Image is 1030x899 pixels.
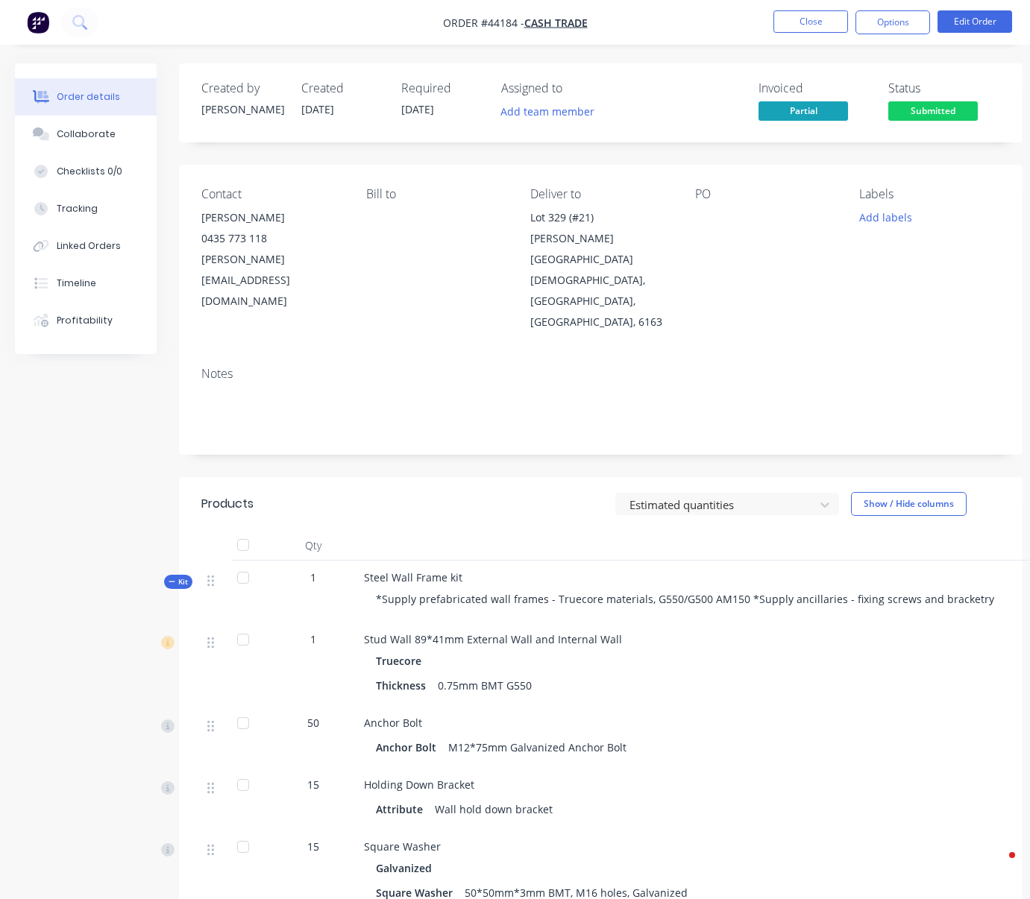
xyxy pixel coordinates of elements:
[27,11,49,34] img: Factory
[15,302,157,339] button: Profitability
[501,81,650,95] div: Assigned to
[364,777,474,792] span: Holding Down Bracket
[301,102,334,116] span: [DATE]
[57,314,113,327] div: Profitability
[530,207,671,270] div: Lot 329 (#21) [PERSON_NAME][GEOGRAPHIC_DATA]
[376,675,432,696] div: Thickness
[530,187,671,201] div: Deliver to
[979,848,1015,884] iframe: Intercom live chat
[695,187,836,201] div: PO
[169,576,188,587] span: Kit
[201,207,342,312] div: [PERSON_NAME]0435 773 118[PERSON_NAME][EMAIL_ADDRESS][DOMAIN_NAME]
[201,101,283,117] div: [PERSON_NAME]
[15,190,157,227] button: Tracking
[310,570,316,585] span: 1
[164,575,192,589] button: Kit
[201,81,283,95] div: Created by
[530,270,671,332] div: [DEMOGRAPHIC_DATA], [GEOGRAPHIC_DATA], [GEOGRAPHIC_DATA], 6163
[15,265,157,302] button: Timeline
[888,81,1000,95] div: Status
[524,16,588,30] a: Cash Trade
[57,165,122,178] div: Checklists 0/0
[493,101,603,122] button: Add team member
[429,798,559,820] div: Wall hold down bracket
[401,81,483,95] div: Required
[15,116,157,153] button: Collaborate
[269,531,358,561] div: Qty
[376,592,994,606] span: *Supply prefabricated wall frames - Truecore materials, G550/G500 AM150 *Supply ancillaries - fix...
[307,715,319,731] span: 50
[201,207,342,228] div: [PERSON_NAME]
[201,367,1000,381] div: Notes
[938,10,1012,33] button: Edit Order
[57,277,96,290] div: Timeline
[201,228,342,249] div: 0435 773 118
[57,239,121,253] div: Linked Orders
[307,839,319,854] span: 15
[366,187,507,201] div: Bill to
[432,675,538,696] div: 0.75mm BMT G550
[364,839,441,854] span: Square Washer
[442,736,632,758] div: M12*75mm Galvanized Anchor Bolt
[855,10,930,34] button: Options
[759,101,848,120] span: Partial
[201,187,342,201] div: Contact
[443,16,524,30] span: Order #44184 -
[201,495,254,513] div: Products
[310,631,316,647] span: 1
[364,716,422,730] span: Anchor Bolt
[759,81,870,95] div: Invoiced
[57,90,120,104] div: Order details
[859,187,1000,201] div: Labels
[401,102,434,116] span: [DATE]
[364,570,462,584] span: Steel Wall Frame kit
[376,857,438,879] div: Galvanized
[15,153,157,190] button: Checklists 0/0
[773,10,848,33] button: Close
[530,207,671,332] div: Lot 329 (#21) [PERSON_NAME][GEOGRAPHIC_DATA][DEMOGRAPHIC_DATA], [GEOGRAPHIC_DATA], [GEOGRAPHIC_DA...
[15,78,157,116] button: Order details
[364,632,622,646] span: Stud Wall 89*41mm External Wall and Internal Wall
[376,736,442,758] div: Anchor Bolt
[851,207,920,227] button: Add labels
[301,81,383,95] div: Created
[376,798,429,820] div: Attribute
[201,249,342,312] div: [PERSON_NAME][EMAIL_ADDRESS][DOMAIN_NAME]
[376,650,427,672] div: Truecore
[57,202,98,215] div: Tracking
[851,492,967,516] button: Show / Hide columns
[15,227,157,265] button: Linked Orders
[888,101,978,124] button: Submitted
[307,777,319,792] span: 15
[501,101,603,122] button: Add team member
[57,127,116,141] div: Collaborate
[888,101,978,120] span: Submitted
